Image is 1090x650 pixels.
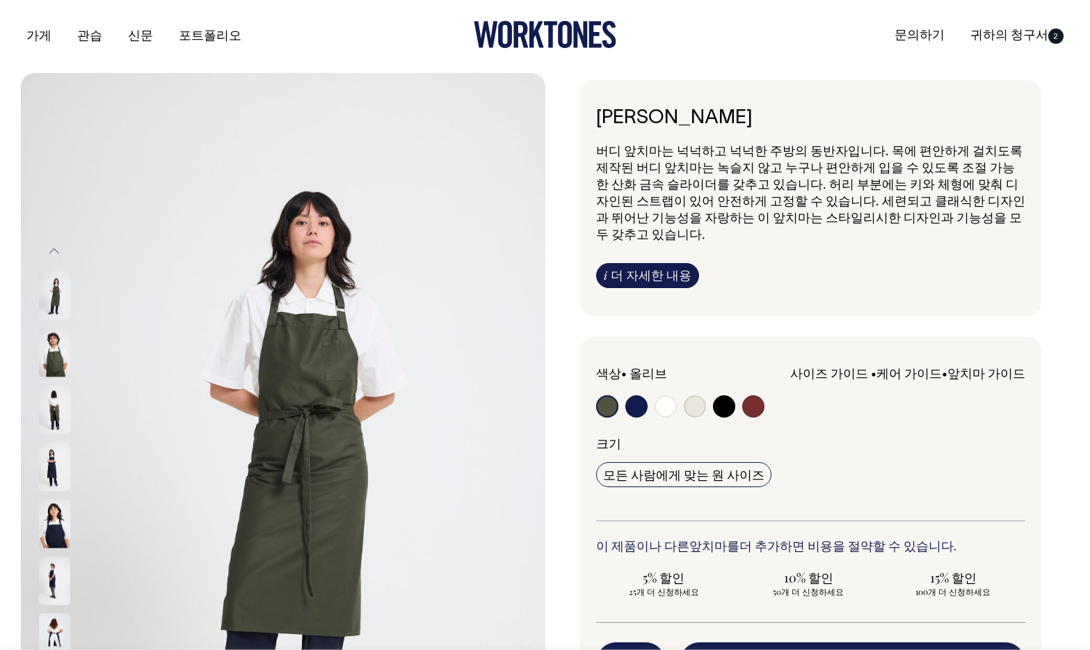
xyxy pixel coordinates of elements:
a: i더 자세한 내용 [596,263,699,288]
font: 귀하의 청구서 [970,30,1048,42]
a: 앞치마를 [689,541,739,553]
font: 올리브 [630,365,667,381]
img: 진한 네이비 [39,499,70,548]
font: 50개 더 신청하세요 [773,586,844,597]
font: 더 자세한 내용 [611,271,691,283]
font: 2 [1053,33,1058,40]
font: 25개 더 신청하세요 [629,586,699,597]
input: 15% 할인 100개 더 신청하세요 [885,565,1021,603]
a: 케어 가이드 [876,365,942,381]
font: 모든 사람에게 맞는 원 사이즈 [603,466,764,483]
font: 신문 [128,31,153,42]
font: 문의하기 [895,30,945,42]
a: 신문 [122,25,159,48]
img: 올리브 [39,271,70,319]
button: 이전의 [44,236,65,267]
input: 5% 할인 25개 더 신청하세요 [596,565,732,603]
font: • [621,365,627,381]
font: 색상 [596,365,621,381]
img: 진한 네이비 [39,442,70,491]
font: 더 추가하면 비용을 절약할 수 있습니다. [739,541,956,553]
font: 5% 할인 [643,569,684,586]
font: 포트폴리오 [179,31,241,42]
img: 올리브 [39,328,70,376]
font: [PERSON_NAME] [596,109,753,127]
font: 10% 할인 [784,569,833,586]
font: 버디 앞치마는 넉넉하고 넉넉한 주방의 동반자입니다. 목에 편안하게 걸치도록 제작된 버디 앞치마는 녹슬지 않고 누구나 편안하게 입을 수 있도록 조절 가능한 산화 금속 슬라이더를... [596,142,1025,242]
input: 모든 사람에게 맞는 원 사이즈 [596,462,771,487]
a: 문의하기 [889,24,950,47]
font: • [871,365,876,381]
font: 크기 [596,435,621,452]
a: 귀하의 청구서2 [965,24,1069,47]
input: 10% 할인 50개 더 신청하세요 [740,565,876,603]
font: 관습 [77,31,102,42]
font: 이 제품이나 다른 [596,541,689,553]
a: 가게 [21,25,57,48]
font: 가게 [26,31,51,42]
font: • [942,365,947,381]
font: 15% 할인 [930,569,977,586]
a: 앞치마 가이드 [947,365,1025,381]
img: 진한 네이비 [39,556,70,605]
a: 사이즈 가이드 [790,365,868,381]
font: 100개 더 신청하세요 [915,586,991,597]
a: 관습 [72,25,108,48]
font: i [604,268,607,283]
img: 올리브 [39,385,70,434]
a: 포트폴리오 [173,25,247,48]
